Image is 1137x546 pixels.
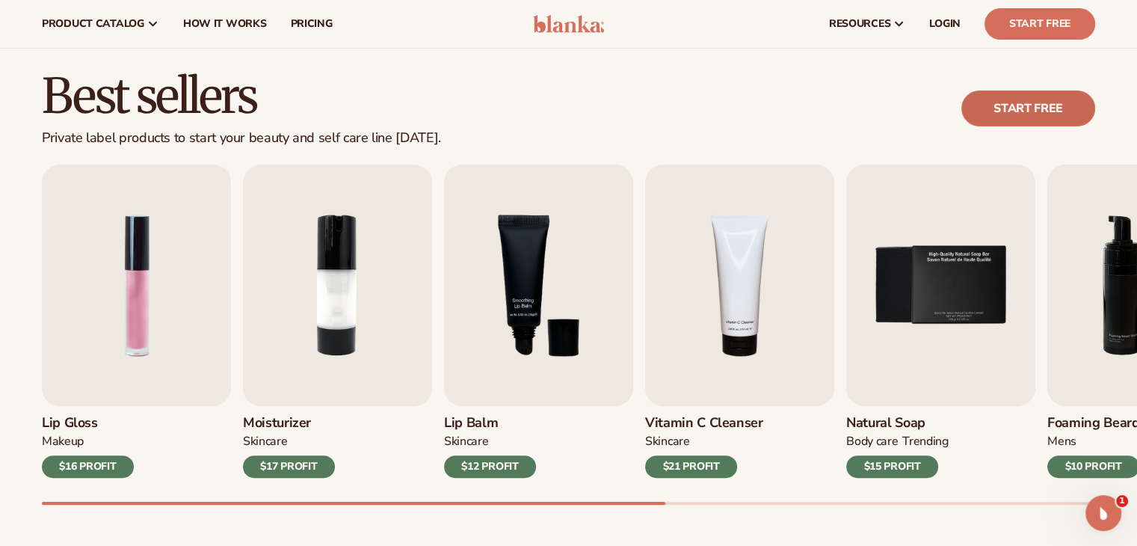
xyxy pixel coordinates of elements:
[290,18,332,30] span: pricing
[846,455,938,478] div: $15 PROFIT
[42,434,84,450] div: MAKEUP
[42,71,441,121] h2: Best sellers
[243,165,432,478] a: 2 / 9
[846,165,1035,478] a: 5 / 9
[985,8,1095,40] a: Start Free
[42,18,144,30] span: product catalog
[846,415,949,432] h3: Natural Soap
[829,18,890,30] span: resources
[1116,495,1128,507] span: 1
[961,91,1095,126] a: Start free
[1047,434,1076,450] div: mens
[645,165,834,478] a: 4 / 9
[1085,495,1121,531] iframe: Intercom live chat
[645,455,737,478] div: $21 PROFIT
[42,455,134,478] div: $16 PROFIT
[444,165,633,478] a: 3 / 9
[42,415,134,432] h3: Lip Gloss
[929,18,961,30] span: LOGIN
[444,455,536,478] div: $12 PROFIT
[444,434,488,450] div: SKINCARE
[243,455,335,478] div: $17 PROFIT
[645,415,763,432] h3: Vitamin C Cleanser
[645,434,689,450] div: Skincare
[42,130,441,147] div: Private label products to start your beauty and self care line [DATE].
[183,18,267,30] span: How It Works
[243,434,287,450] div: SKINCARE
[846,434,898,450] div: BODY Care
[243,415,335,432] h3: Moisturizer
[42,165,231,478] a: 1 / 9
[533,15,604,33] img: logo
[902,434,948,450] div: TRENDING
[444,415,536,432] h3: Lip Balm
